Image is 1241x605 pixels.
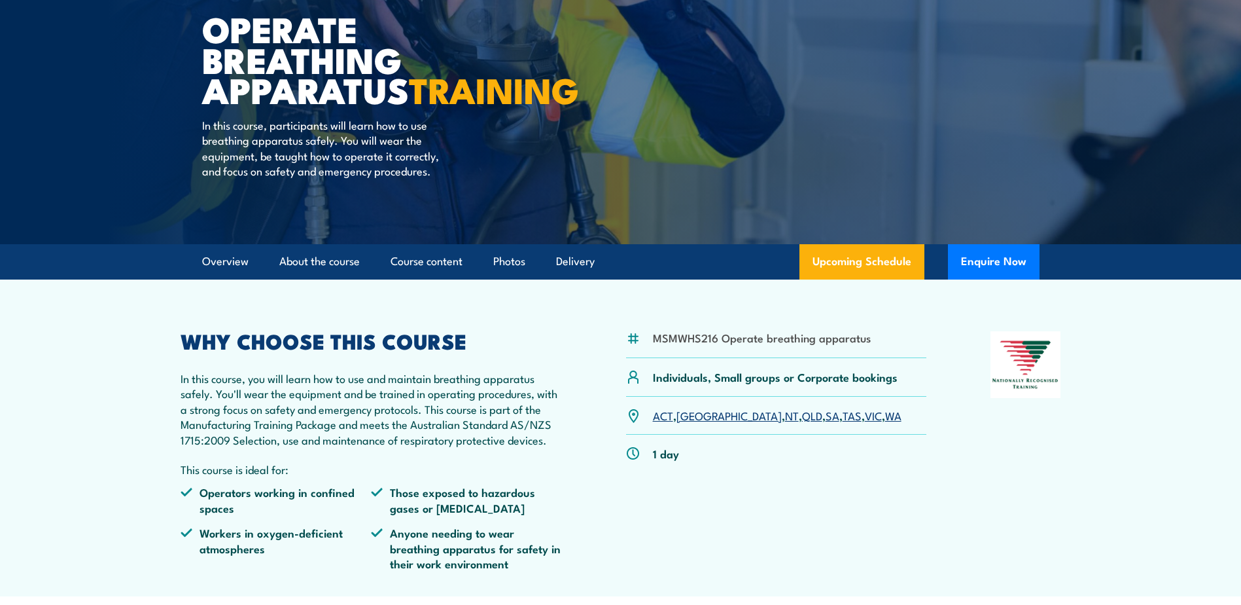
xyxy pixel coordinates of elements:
button: Enquire Now [948,244,1040,280]
a: Course content [391,244,463,279]
li: Those exposed to hazardous gases or [MEDICAL_DATA] [371,485,562,515]
p: In this course, you will learn how to use and maintain breathing apparatus safely. You'll wear th... [181,371,563,447]
a: SA [826,407,839,423]
p: 1 day [653,446,679,461]
h2: WHY CHOOSE THIS COURSE [181,331,563,350]
img: Nationally Recognised Training logo. [990,331,1061,398]
a: QLD [802,407,822,423]
a: NT [785,407,799,423]
a: [GEOGRAPHIC_DATA] [676,407,782,423]
li: Workers in oxygen-deficient atmospheres [181,525,372,571]
h1: Operate Breathing Apparatus [202,13,525,105]
a: Photos [493,244,525,279]
a: ACT [653,407,673,423]
a: About the course [279,244,360,279]
a: WA [885,407,901,423]
li: Anyone needing to wear breathing apparatus for safety in their work environment [371,525,562,571]
p: In this course, participants will learn how to use breathing apparatus safely. You will wear the ... [202,117,441,179]
li: Operators working in confined spaces [181,485,372,515]
p: This course is ideal for: [181,462,563,477]
a: Delivery [556,244,595,279]
p: , , , , , , , [653,408,901,423]
p: Individuals, Small groups or Corporate bookings [653,369,898,384]
strong: TRAINING [409,62,579,116]
a: Overview [202,244,249,279]
li: MSMWHS216 Operate breathing apparatus [653,330,871,345]
a: VIC [865,407,882,423]
a: Upcoming Schedule [799,244,924,280]
a: TAS [843,407,862,423]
